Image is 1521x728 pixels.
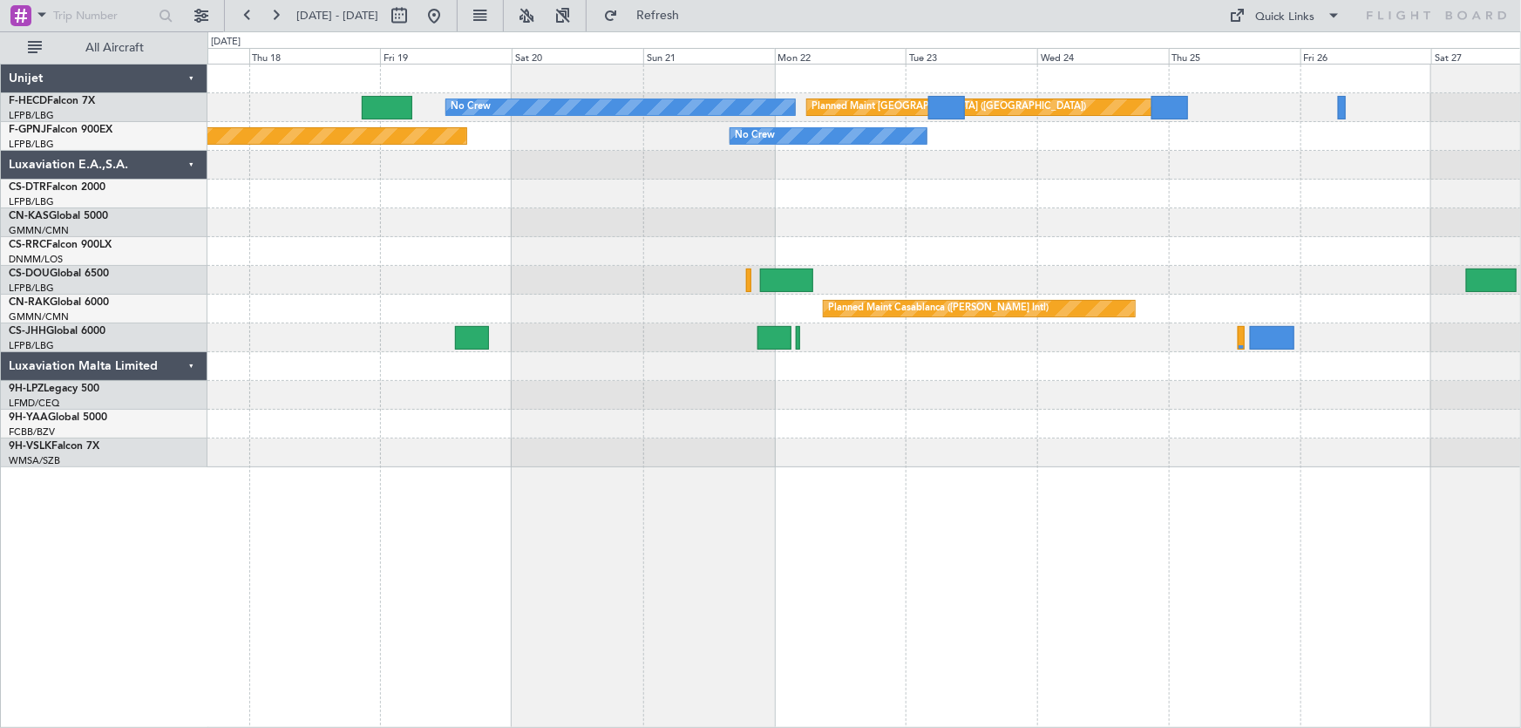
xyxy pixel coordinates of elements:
span: 9H-YAA [9,412,48,423]
a: DNMM/LOS [9,253,63,266]
span: [DATE] - [DATE] [296,8,378,24]
a: LFPB/LBG [9,195,54,208]
div: No Crew [451,94,491,120]
span: Refresh [621,10,695,22]
a: 9H-VSLKFalcon 7X [9,441,99,452]
button: Quick Links [1221,2,1350,30]
span: 9H-VSLK [9,441,51,452]
a: F-HECDFalcon 7X [9,96,95,106]
div: Wed 24 [1037,48,1169,64]
a: LFPB/LBG [9,138,54,151]
span: CN-RAK [9,297,50,308]
button: All Aircraft [19,34,189,62]
button: Refresh [595,2,700,30]
a: CN-RAKGlobal 6000 [9,297,109,308]
div: Tue 23 [906,48,1037,64]
span: CS-RRC [9,240,46,250]
a: LFMD/CEQ [9,397,59,410]
a: WMSA/SZB [9,454,60,467]
div: [DATE] [211,35,241,50]
input: Trip Number [53,3,153,29]
span: F-GPNJ [9,125,46,135]
a: GMMN/CMN [9,310,69,323]
a: F-GPNJFalcon 900EX [9,125,112,135]
span: 9H-LPZ [9,384,44,394]
a: CN-KASGlobal 5000 [9,211,108,221]
a: CS-DTRFalcon 2000 [9,182,105,193]
a: 9H-LPZLegacy 500 [9,384,99,394]
div: Quick Links [1256,9,1315,26]
span: CS-DTR [9,182,46,193]
div: Sun 21 [643,48,775,64]
a: CS-JHHGlobal 6000 [9,326,105,337]
span: CS-JHH [9,326,46,337]
a: FCBB/BZV [9,425,55,439]
div: Thu 18 [249,48,381,64]
span: CN-KAS [9,211,49,221]
span: All Aircraft [45,42,184,54]
div: No Crew [735,123,775,149]
div: Mon 22 [775,48,906,64]
a: LFPB/LBG [9,109,54,122]
div: Planned Maint Casablanca ([PERSON_NAME] Intl) [828,296,1049,322]
span: CS-DOU [9,269,50,279]
div: Fri 26 [1300,48,1432,64]
span: F-HECD [9,96,47,106]
div: Planned Maint [GEOGRAPHIC_DATA] ([GEOGRAPHIC_DATA]) [811,94,1086,120]
a: LFPB/LBG [9,282,54,295]
a: LFPB/LBG [9,339,54,352]
a: CS-DOUGlobal 6500 [9,269,109,279]
a: GMMN/CMN [9,224,69,237]
div: Thu 25 [1169,48,1300,64]
a: 9H-YAAGlobal 5000 [9,412,107,423]
a: CS-RRCFalcon 900LX [9,240,112,250]
div: Sat 20 [512,48,643,64]
div: Fri 19 [380,48,512,64]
